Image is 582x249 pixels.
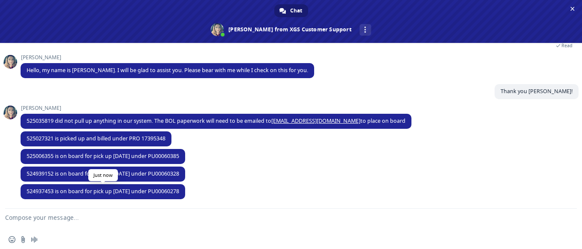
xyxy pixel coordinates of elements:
span: Chat [290,4,302,17]
span: Audio message [31,236,38,243]
span: 525035819 did not pull up anything in our system. The BOL paperwork will need to be emailed to to... [27,117,405,125]
span: Insert an emoji [9,236,15,243]
textarea: Compose your message... [5,209,556,230]
span: 524937453 is on board for pick up [DATE] under PU00060278 [27,188,179,195]
span: Close chat [568,4,577,13]
span: 524939152 is on board for pick up [DATE] under PU00060328 [27,170,179,177]
a: [EMAIL_ADDRESS][DOMAIN_NAME] [271,117,360,125]
span: [PERSON_NAME] [21,105,411,111]
span: Thank you [PERSON_NAME]! [501,88,573,95]
span: 525006355 is on board for pick up [DATE] under PU00060385 [27,152,179,160]
span: [PERSON_NAME] [21,55,314,61]
span: Hello, my name is [PERSON_NAME]. I will be glad to assist you. Please bear with me while I check ... [27,67,308,74]
a: Chat [274,4,308,17]
span: Send a file [20,236,27,243]
span: 525027321 is picked up and billed under PRO 17395348 [27,135,165,142]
